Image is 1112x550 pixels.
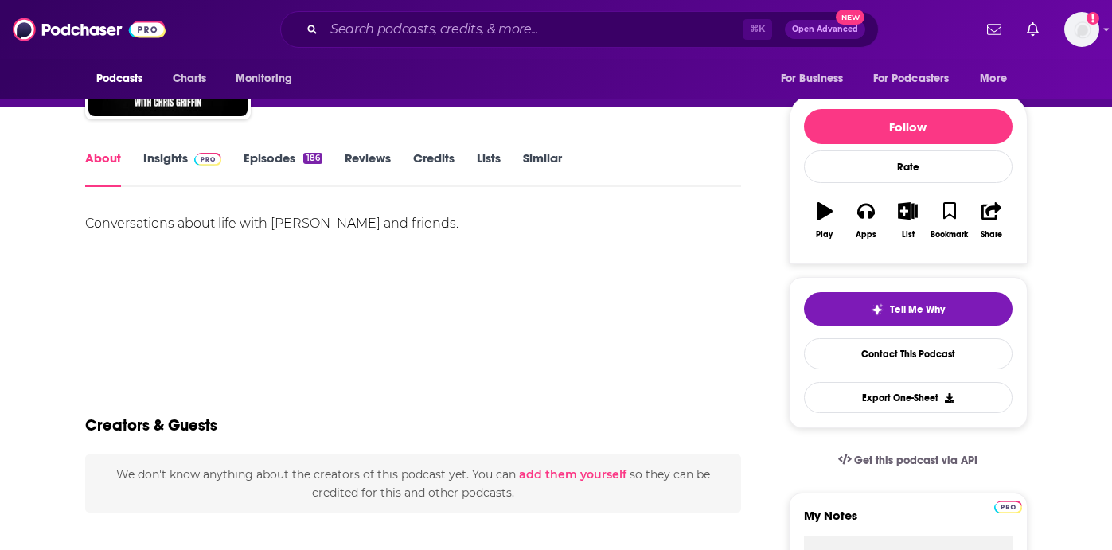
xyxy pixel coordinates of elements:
[477,150,501,187] a: Lists
[804,109,1013,144] button: Follow
[1064,12,1099,47] button: Show profile menu
[1064,12,1099,47] span: Logged in as sophiak
[413,150,455,187] a: Credits
[994,501,1022,513] img: Podchaser Pro
[173,68,207,90] span: Charts
[85,150,121,187] a: About
[804,382,1013,413] button: Export One-Sheet
[194,153,222,166] img: Podchaser Pro
[519,468,626,481] button: add them yourself
[871,303,884,316] img: tell me why sparkle
[1087,12,1099,25] svg: Add a profile image
[324,17,743,42] input: Search podcasts, credits, & more...
[887,192,928,249] button: List
[890,303,945,316] span: Tell Me Why
[929,192,970,249] button: Bookmark
[743,19,772,40] span: ⌘ K
[931,230,968,240] div: Bookmark
[1020,16,1045,43] a: Show notifications dropdown
[804,508,1013,536] label: My Notes
[781,68,844,90] span: For Business
[854,454,977,467] span: Get this podcast via API
[85,415,217,435] h2: Creators & Guests
[224,64,313,94] button: open menu
[280,11,879,48] div: Search podcasts, credits, & more...
[523,150,562,187] a: Similar
[902,230,915,240] div: List
[836,10,864,25] span: New
[969,64,1027,94] button: open menu
[856,230,876,240] div: Apps
[236,68,292,90] span: Monitoring
[825,441,991,480] a: Get this podcast via API
[13,14,166,45] img: Podchaser - Follow, Share and Rate Podcasts
[804,150,1013,183] div: Rate
[345,150,391,187] a: Reviews
[96,68,143,90] span: Podcasts
[162,64,217,94] a: Charts
[845,192,887,249] button: Apps
[303,153,322,164] div: 186
[85,64,164,94] button: open menu
[994,498,1022,513] a: Pro website
[85,213,742,235] div: Conversations about life with [PERSON_NAME] and friends.
[785,20,865,39] button: Open AdvancedNew
[980,68,1007,90] span: More
[804,292,1013,326] button: tell me why sparkleTell Me Why
[804,192,845,249] button: Play
[143,150,222,187] a: InsightsPodchaser Pro
[970,192,1012,249] button: Share
[770,64,864,94] button: open menu
[1064,12,1099,47] img: User Profile
[873,68,950,90] span: For Podcasters
[244,150,322,187] a: Episodes186
[863,64,973,94] button: open menu
[804,338,1013,369] a: Contact This Podcast
[981,16,1008,43] a: Show notifications dropdown
[981,230,1002,240] div: Share
[116,467,710,499] span: We don't know anything about the creators of this podcast yet . You can so they can be credited f...
[792,25,858,33] span: Open Advanced
[816,230,833,240] div: Play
